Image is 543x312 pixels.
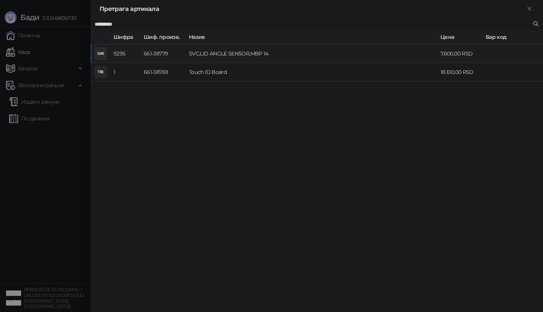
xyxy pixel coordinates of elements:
th: Цена [437,30,483,45]
td: 18.100,00 RSD [437,63,483,81]
td: 661-38779 [141,45,186,63]
td: SVC,LID ANGLE SENSOR,MBP 14 [186,45,437,63]
th: Назив [186,30,437,45]
td: 7.600,00 RSD [437,45,483,63]
td: 1 [110,63,141,81]
th: Шифра [110,30,141,45]
td: 661-38769 [141,63,186,81]
th: Бар код [483,30,543,45]
th: Шиф. произв. [141,30,186,45]
div: SAS [95,48,107,60]
td: Touch ID Board [186,63,437,81]
td: 9295 [110,45,141,63]
button: Close [525,5,534,14]
div: Претрага артикала [100,5,525,14]
div: TIB [95,66,107,78]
